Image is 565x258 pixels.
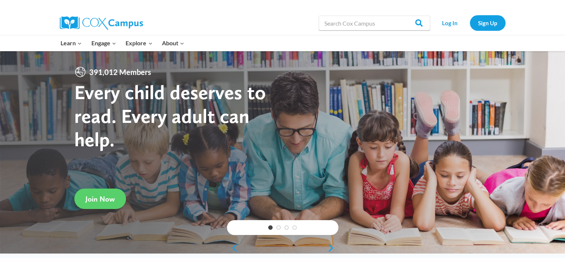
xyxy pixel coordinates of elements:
a: 2 [276,225,281,230]
a: 1 [268,225,273,230]
a: next [327,244,338,252]
span: Explore [126,38,152,48]
a: previous [227,244,238,252]
strong: Every child deserves to read. Every adult can help. [74,80,266,151]
img: Cox Campus [60,16,143,30]
span: About [162,38,184,48]
a: 3 [285,225,289,230]
input: Search Cox Campus [319,16,430,30]
nav: Secondary Navigation [434,15,506,30]
a: Join Now [74,189,126,209]
div: content slider buttons [227,241,338,255]
span: Engage [91,38,116,48]
a: Log In [434,15,466,30]
span: 391,012 Members [86,66,154,78]
a: Sign Up [470,15,506,30]
span: Join Now [85,195,115,203]
span: Learn [61,38,82,48]
a: 4 [292,225,297,230]
nav: Primary Navigation [56,35,189,51]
